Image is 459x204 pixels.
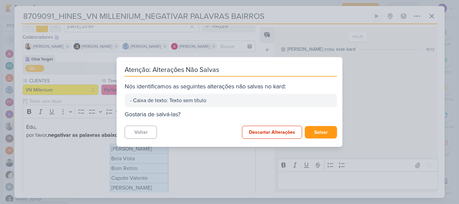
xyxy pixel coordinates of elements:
[125,65,337,77] div: Atenção: Alterações Não Salvas
[125,126,157,139] button: Voltar
[125,110,337,119] div: Gostaria de salvá-las?
[125,82,337,91] div: Nós identificamos as seguintes alterações não salvas no kard:
[130,96,332,105] div: - Caixa de texto: Texto sem título
[305,126,337,138] button: Salvar
[242,126,302,139] button: Descartar Alterações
